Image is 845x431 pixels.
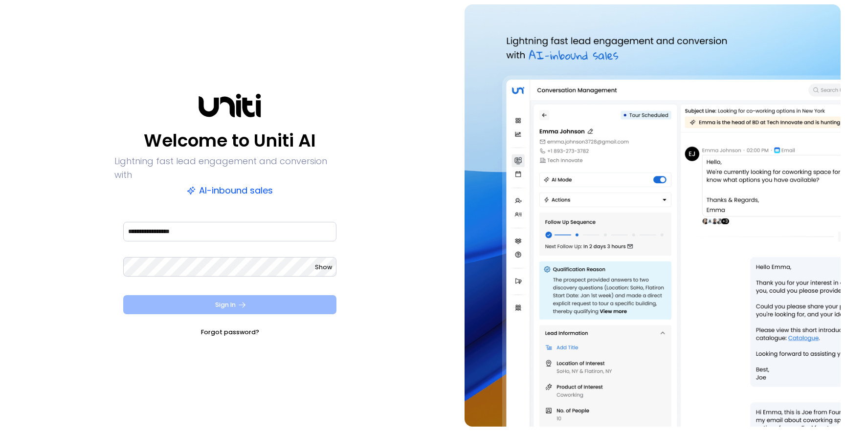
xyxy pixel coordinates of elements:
p: AI-inbound sales [187,184,273,197]
button: Sign In [123,295,336,315]
button: Show [315,262,332,272]
p: Lightning fast lead engagement and conversion with [114,154,345,182]
img: auth-hero.png [465,4,841,427]
p: Welcome to Uniti AI [144,129,316,152]
span: Show [315,263,332,271]
a: Forgot password? [201,327,259,337]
